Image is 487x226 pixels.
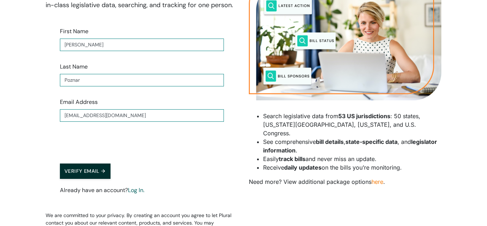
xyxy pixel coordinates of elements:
[371,178,383,185] a: here
[263,163,441,172] li: Receive on the bills you’re monitoring.
[128,186,144,194] a: Log In.
[60,39,224,51] input: Enter your first name
[60,186,224,195] p: Already have an account?
[60,164,111,179] button: Verify Email →
[284,164,322,171] strong: daily updates
[60,109,224,122] input: Enter your email address
[279,155,306,162] strong: track bills
[60,74,224,86] input: Enter your last name
[263,155,441,163] li: Easily and never miss an update.
[316,138,344,145] strong: bill details
[60,62,88,71] label: Last Name
[263,137,441,155] li: See comprehensive , , and .
[249,177,441,186] p: Need more? View additional package options .
[60,27,88,36] label: First Name
[60,98,98,106] label: Email Address
[338,112,390,120] strong: 53 US jurisdictions
[345,138,398,145] strong: state-specific data
[263,112,441,137] li: Search legislative data from : 50 states, [US_STATE][GEOGRAPHIC_DATA], [US_STATE], and U.S. Congr...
